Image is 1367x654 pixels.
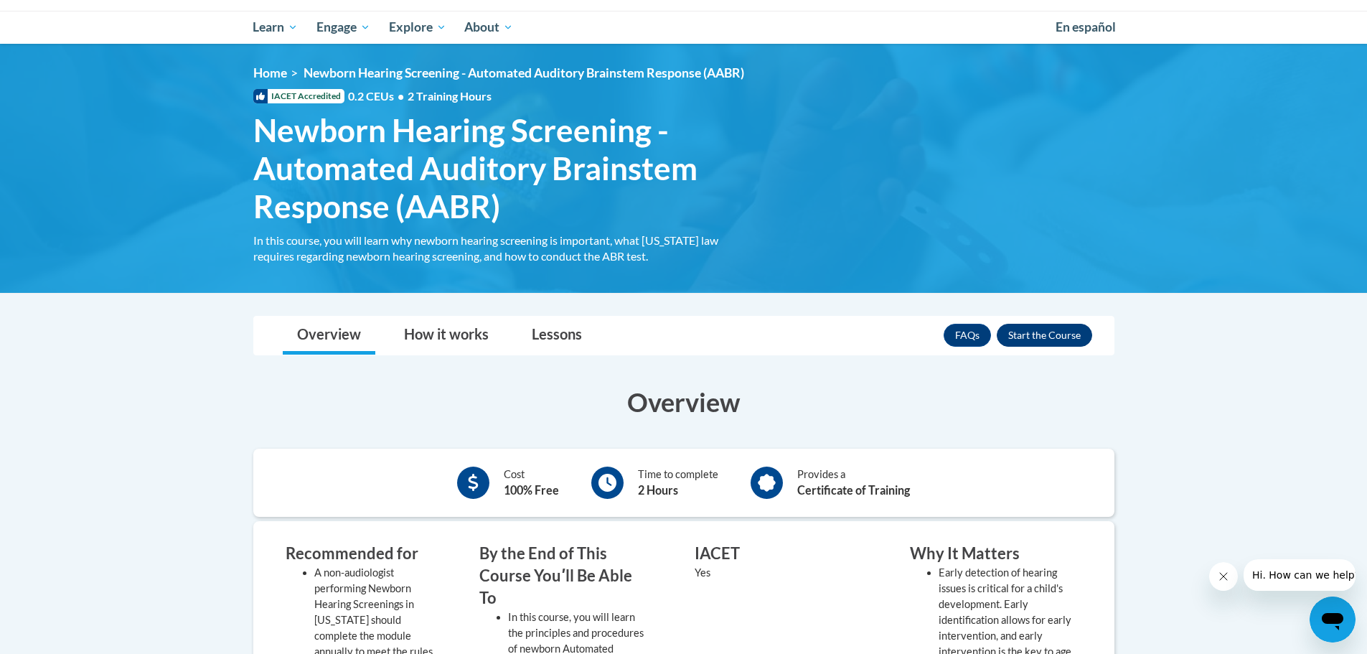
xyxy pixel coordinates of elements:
h3: Why It Matters [910,543,1082,565]
div: Time to complete [638,467,718,499]
span: Explore [389,19,446,36]
b: Certificate of Training [797,483,910,497]
span: 2 Training Hours [408,89,492,103]
div: In this course, you will learn why newborn hearing screening is important, what [US_STATE] law re... [253,233,748,264]
span: Newborn Hearing Screening - Automated Auditory Brainstem Response (AABR) [304,65,744,80]
a: En español [1046,12,1125,42]
h3: IACET [695,543,867,565]
span: Hi. How can we help? [9,10,116,22]
a: Lessons [517,317,596,355]
span: En español [1056,19,1116,34]
a: About [455,11,522,44]
span: Newborn Hearing Screening - Automated Auditory Brainstem Response (AABR) [253,111,748,225]
h3: Recommended for [286,543,436,565]
div: Provides a [797,467,910,499]
b: 2 Hours [638,483,678,497]
button: Enroll [997,324,1092,347]
iframe: Button to launch messaging window [1310,597,1356,643]
value: Yes [695,566,710,579]
a: How it works [390,317,503,355]
a: Overview [283,317,375,355]
div: Cost [504,467,559,499]
a: FAQs [944,324,991,347]
b: 100% Free [504,483,559,497]
span: Engage [316,19,370,36]
span: • [398,89,404,103]
div: Main menu [232,11,1136,44]
a: Learn [244,11,308,44]
h3: By the End of This Course Youʹll Be Able To [479,543,652,609]
span: Learn [253,19,298,36]
span: IACET Accredited [253,89,344,103]
a: Explore [380,11,456,44]
span: About [464,19,513,36]
a: Home [253,65,287,80]
h3: Overview [253,384,1114,420]
a: Engage [307,11,380,44]
span: 0.2 CEUs [348,88,492,104]
iframe: Close message [1209,562,1238,591]
iframe: Message from company [1244,559,1356,591]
